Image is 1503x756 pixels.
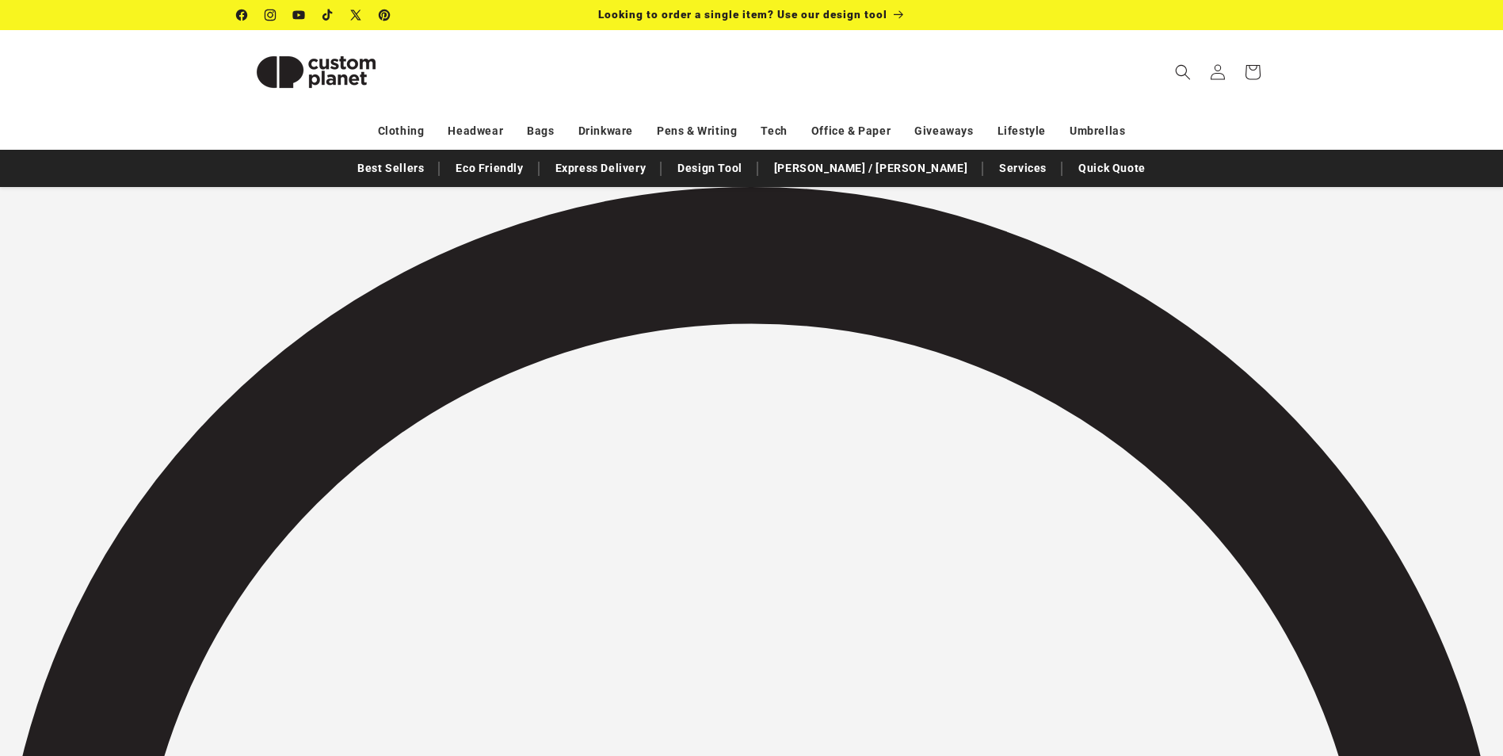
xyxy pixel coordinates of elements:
[598,8,887,21] span: Looking to order a single item? Use our design tool
[448,117,503,145] a: Headwear
[527,117,554,145] a: Bags
[578,117,633,145] a: Drinkware
[1165,55,1200,90] summary: Search
[761,117,787,145] a: Tech
[547,155,654,182] a: Express Delivery
[991,155,1055,182] a: Services
[998,117,1046,145] a: Lifestyle
[237,36,395,108] img: Custom Planet
[766,155,975,182] a: [PERSON_NAME] / [PERSON_NAME]
[1070,155,1154,182] a: Quick Quote
[811,117,891,145] a: Office & Paper
[448,155,531,182] a: Eco Friendly
[914,117,973,145] a: Giveaways
[1070,117,1125,145] a: Umbrellas
[231,30,401,113] a: Custom Planet
[378,117,425,145] a: Clothing
[349,155,432,182] a: Best Sellers
[1424,680,1503,756] iframe: Chat Widget
[669,155,750,182] a: Design Tool
[657,117,737,145] a: Pens & Writing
